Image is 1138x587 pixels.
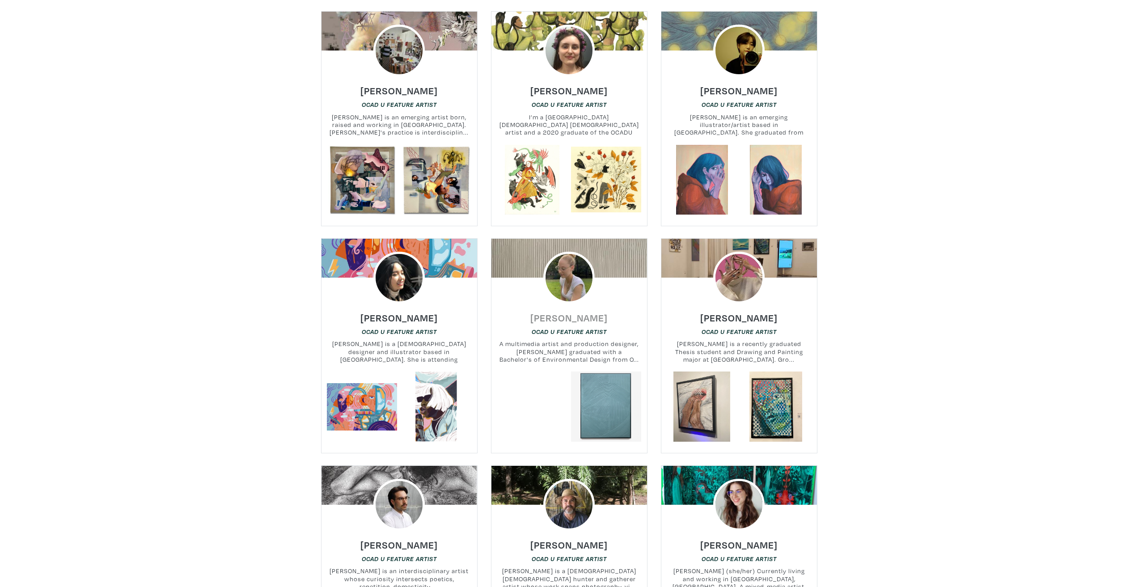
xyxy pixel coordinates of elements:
h6: [PERSON_NAME] [360,312,438,324]
img: phpThumb.php [713,252,765,304]
a: OCAD U Feature Artist [532,554,607,563]
a: [PERSON_NAME] [530,536,608,547]
a: OCAD U Feature Artist [362,327,437,336]
em: OCAD U Feature Artist [532,555,607,562]
a: OCAD U Feature Artist [702,100,777,109]
a: [PERSON_NAME] [360,309,438,320]
h6: [PERSON_NAME] [700,312,778,324]
em: OCAD U Feature Artist [532,101,607,108]
a: OCAD U Feature Artist [702,327,777,336]
small: [PERSON_NAME] is a [DEMOGRAPHIC_DATA] designer and illustrator based in [GEOGRAPHIC_DATA]. She is... [322,340,477,363]
a: OCAD U Feature Artist [702,554,777,563]
img: phpThumb.php [543,252,595,304]
h6: [PERSON_NAME] [700,84,778,97]
em: OCAD U Feature Artist [702,555,777,562]
h6: [PERSON_NAME] [360,539,438,551]
img: phpThumb.php [373,479,425,531]
em: OCAD U Feature Artist [702,328,777,335]
small: [PERSON_NAME] is an emerging illustrator/artist based in [GEOGRAPHIC_DATA]. She graduated from [G... [661,113,817,137]
a: OCAD U Feature Artist [532,327,607,336]
h6: [PERSON_NAME] [530,312,608,324]
img: phpThumb.php [543,25,595,76]
a: [PERSON_NAME] [700,309,778,320]
h6: [PERSON_NAME] [530,84,608,97]
h6: [PERSON_NAME] [700,539,778,551]
a: OCAD U Feature Artist [532,100,607,109]
a: [PERSON_NAME] [530,309,608,320]
small: [PERSON_NAME] is a recently graduated Thesis student and Drawing and Painting major at [GEOGRAPHI... [661,340,817,363]
em: OCAD U Feature Artist [702,101,777,108]
img: phpThumb.php [373,25,425,76]
img: phpThumb.php [713,479,765,531]
em: OCAD U Feature Artist [362,328,437,335]
a: [PERSON_NAME] [360,82,438,93]
small: [PERSON_NAME] is an emerging artist born, raised and working in [GEOGRAPHIC_DATA]. [PERSON_NAME]'... [322,113,477,137]
small: I’m a [GEOGRAPHIC_DATA][DEMOGRAPHIC_DATA] [DEMOGRAPHIC_DATA] artist and a 2020 graduate of the OC... [491,113,647,137]
a: OCAD U Feature Artist [362,554,437,563]
em: OCAD U Feature Artist [362,555,437,562]
img: phpThumb.php [713,25,765,76]
em: OCAD U Feature Artist [532,328,607,335]
img: phpThumb.php [373,252,425,304]
a: OCAD U Feature Artist [362,100,437,109]
h6: [PERSON_NAME] [360,84,438,97]
small: A multimedia artist and production designer, [PERSON_NAME] graduated with a Bachelor's of Environ... [491,340,647,363]
a: [PERSON_NAME] [700,82,778,93]
h6: [PERSON_NAME] [530,539,608,551]
a: [PERSON_NAME] [530,82,608,93]
em: OCAD U Feature Artist [362,101,437,108]
a: [PERSON_NAME] [360,536,438,547]
a: [PERSON_NAME] [700,536,778,547]
img: phpThumb.php [543,479,595,531]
